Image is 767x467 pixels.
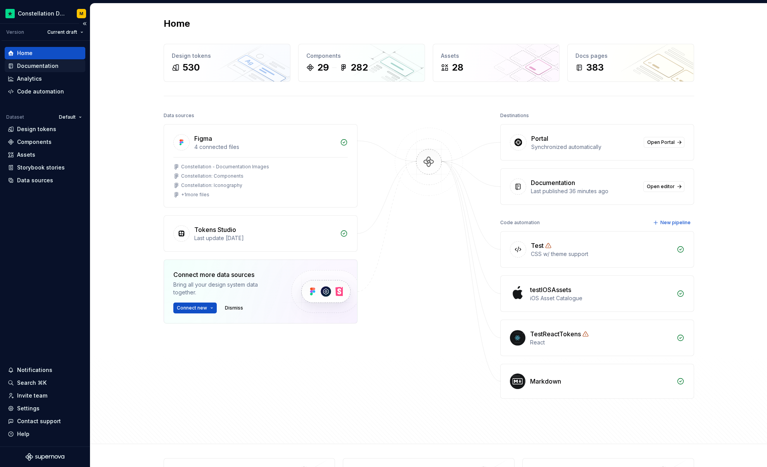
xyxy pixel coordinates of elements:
div: Connect more data sources [173,270,278,279]
div: Help [17,430,29,438]
span: Connect new [177,305,207,311]
span: Open Portal [647,139,675,145]
div: Synchronized automatically [531,143,639,151]
button: Default [55,112,85,123]
div: Figma [194,134,212,143]
div: Documentation [531,178,575,187]
div: Last published 36 minutes ago [531,187,639,195]
a: Home [5,47,85,59]
div: Bring all your design system data together. [173,281,278,296]
button: Notifications [5,364,85,376]
a: Assets [5,149,85,161]
div: Constellation Design System [18,10,67,17]
div: Components [17,138,52,146]
div: Markdown [530,377,561,386]
div: M [79,10,83,17]
div: 383 [586,61,604,74]
span: New pipeline [660,220,691,226]
a: Components [5,136,85,148]
div: 282 [351,61,368,74]
a: Figma4 connected filesConstellation - Documentation ImagesConstellation: ComponentsConstellation:... [164,124,358,208]
div: Storybook stories [17,164,65,171]
a: Components29282 [298,44,425,82]
div: Data sources [164,110,194,121]
div: Design tokens [17,125,56,133]
div: Test [531,241,544,250]
button: Search ⌘K [5,377,85,389]
button: Contact support [5,415,85,427]
span: Default [59,114,76,120]
div: Tokens Studio [194,225,236,234]
div: Portal [531,134,548,143]
span: Dismiss [225,305,243,311]
div: Assets [17,151,35,159]
a: Design tokens530 [164,44,290,82]
a: Storybook stories [5,161,85,174]
div: Settings [17,405,40,412]
a: Assets28 [433,44,560,82]
button: Dismiss [221,303,247,313]
div: iOS Asset Catalogue [530,294,672,302]
button: New pipeline [651,217,694,228]
a: Analytics [5,73,85,85]
a: Open Portal [644,137,684,148]
svg: Supernova Logo [26,453,64,461]
div: Components [306,52,417,60]
a: Documentation [5,60,85,72]
a: Design tokens [5,123,85,135]
button: Collapse sidebar [79,18,90,29]
div: Home [17,49,33,57]
a: Code automation [5,85,85,98]
a: Data sources [5,174,85,187]
div: Documentation [17,62,59,70]
div: Constellation - Documentation Images [181,164,269,170]
div: Notifications [17,366,52,374]
div: + 1 more files [181,192,209,198]
div: 4 connected files [194,143,335,151]
a: Docs pages383 [567,44,694,82]
span: Current draft [47,29,77,35]
div: Code automation [500,217,540,228]
div: TestReactTokens [530,329,581,339]
button: Current draft [44,27,87,38]
a: Tokens StudioLast update [DATE] [164,215,358,252]
div: Data sources [17,176,53,184]
div: CSS w/ theme support [531,250,672,258]
div: Destinations [500,110,529,121]
button: Help [5,428,85,440]
div: Version [6,29,24,35]
div: Design tokens [172,52,282,60]
div: Constellation: Iconography [181,182,242,189]
h2: Home [164,17,190,30]
a: Open editor [643,181,684,192]
div: Code automation [17,88,64,95]
a: Settings [5,402,85,415]
div: Analytics [17,75,42,83]
div: Dataset [6,114,24,120]
div: Docs pages [575,52,686,60]
div: Invite team [17,392,47,400]
div: Contact support [17,417,61,425]
div: Last update [DATE] [194,234,335,242]
div: testIOSAssets [530,285,571,294]
a: Invite team [5,389,85,402]
div: 28 [452,61,463,74]
div: 29 [317,61,329,74]
div: Assets [441,52,551,60]
div: Search ⌘K [17,379,47,387]
button: Constellation Design SystemM [2,5,88,22]
div: React [530,339,672,346]
img: d602db7a-5e75-4dfe-a0a4-4b8163c7bad2.png [5,9,15,18]
div: 530 [183,61,200,74]
div: Constellation: Components [181,173,244,179]
span: Open editor [647,183,675,190]
button: Connect new [173,303,217,313]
